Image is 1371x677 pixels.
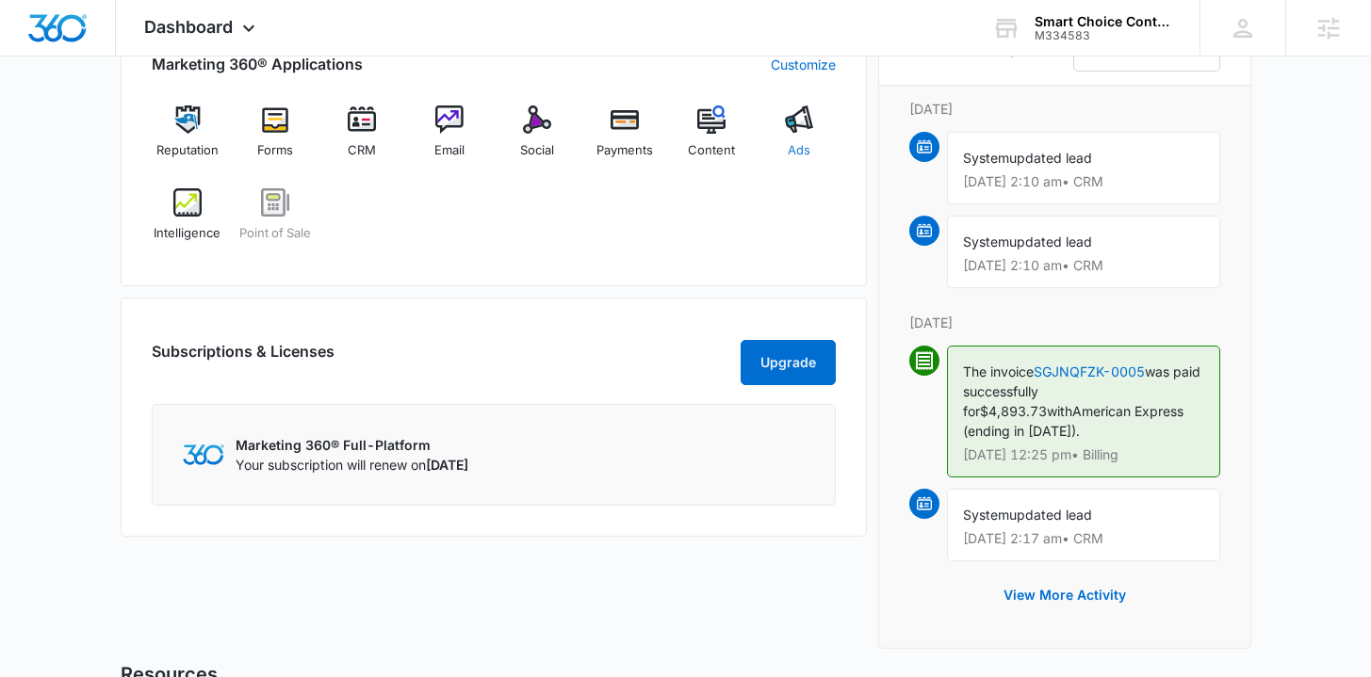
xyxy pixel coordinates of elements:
span: updated lead [1009,234,1092,250]
span: System [963,150,1009,166]
div: account name [1035,14,1172,29]
a: Content [676,105,748,173]
span: American Express (ending in [DATE]). [963,403,1183,439]
p: Marketing 360® Full-Platform [236,435,468,455]
span: Reputation [156,141,219,160]
span: System [963,234,1009,250]
p: [DATE] 2:10 am • CRM [963,175,1204,188]
p: [DATE] 2:10 am • CRM [963,259,1204,272]
div: account id [1035,29,1172,42]
button: View More Activity [985,572,1145,618]
a: Forms [238,105,311,173]
a: Customize [771,55,836,74]
a: Point of Sale [238,188,311,256]
span: Point of Sale [239,224,311,243]
span: updated lead [1009,507,1092,523]
p: [DATE] 2:17 am • CRM [963,532,1204,545]
span: $4,893.73 [980,403,1047,419]
a: SGJNQFZK-0005 [1034,363,1145,379]
p: [DATE] 12:25 pm • Billing [963,448,1204,461]
span: [DATE] [426,457,468,473]
span: with [1047,403,1072,419]
p: Your subscription will renew on [236,455,468,475]
a: Email [414,105,486,173]
span: CRM [348,141,376,160]
span: Social [520,141,554,160]
span: System [963,507,1009,523]
a: Social [501,105,574,173]
span: was paid successfully for [963,363,1200,419]
span: Payments [596,141,653,160]
img: Marketing 360 Logo [183,444,224,464]
span: The invoice [963,363,1034,379]
a: Intelligence [152,188,224,256]
h2: Marketing 360® Applications [152,53,363,75]
span: Forms [257,141,293,160]
a: CRM [326,105,399,173]
span: Email [434,141,465,160]
a: Payments [588,105,661,173]
p: [DATE] [909,313,1220,332]
p: [DATE] [909,99,1220,119]
span: Intelligence [154,224,220,243]
a: Reputation [152,105,224,173]
h2: Subscriptions & Licenses [152,340,335,378]
span: Dashboard [144,17,233,37]
a: Ads [763,105,836,173]
button: Upgrade [741,340,836,385]
span: updated lead [1009,150,1092,166]
span: Ads [788,141,810,160]
span: Content [688,141,735,160]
